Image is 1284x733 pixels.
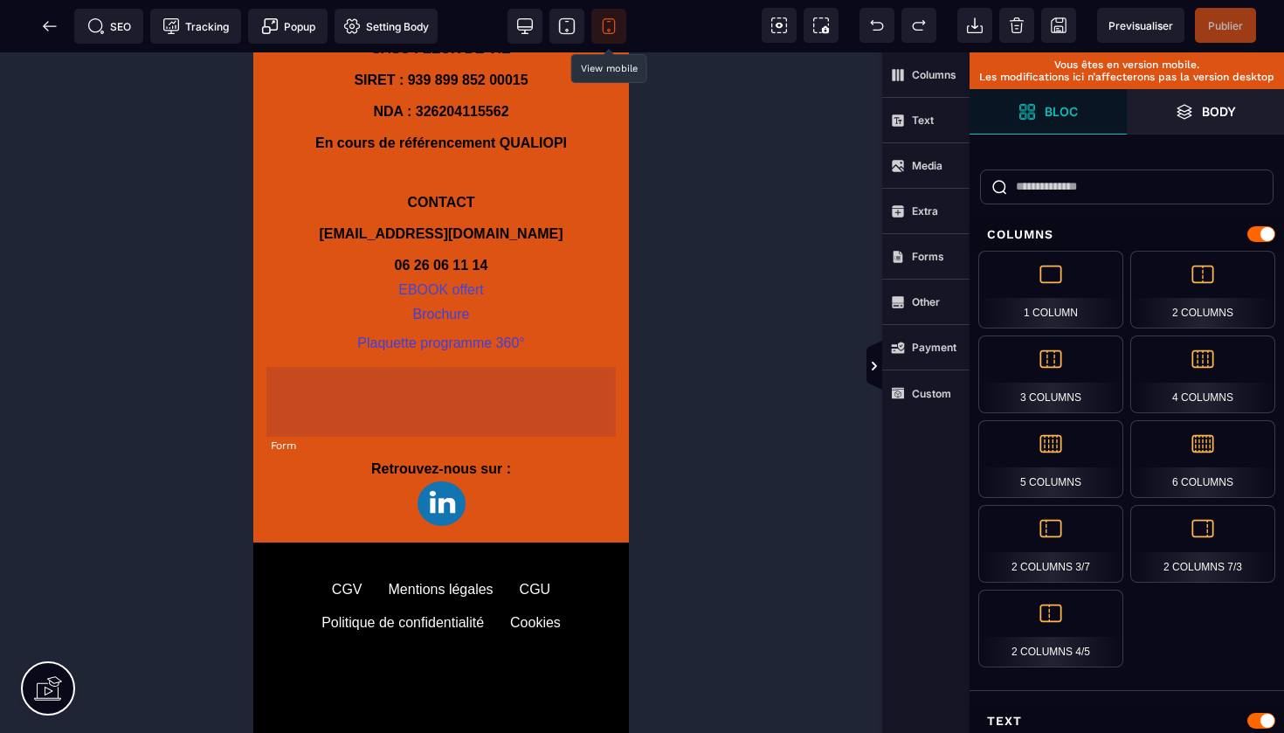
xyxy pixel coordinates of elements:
[978,505,1123,583] div: 2 Columns 3/7
[68,563,231,578] div: Politique de confidentialité
[912,114,934,127] strong: Text
[978,590,1123,667] div: 2 Columns 4/5
[978,335,1123,413] div: 3 Columns
[1108,19,1173,32] span: Previsualiser
[343,17,429,35] span: Setting Body
[1130,335,1275,413] div: 4 Columns
[978,420,1123,498] div: 5 Columns
[1130,251,1275,328] div: 2 Columns
[978,59,1275,71] p: Vous êtes en version mobile.
[164,429,212,474] img: 1a59c7fc07b2df508e9f9470b57f58b2_Design_sans_titre_(2).png
[1127,89,1284,135] span: Open Layer Manager
[804,8,839,43] span: Screenshot
[257,563,307,578] div: Cookies
[104,283,271,298] a: Plaquette programme 360°
[912,387,951,400] strong: Custom
[912,68,956,81] strong: Columns
[912,295,940,308] strong: Other
[978,71,1275,83] p: Les modifications ici n’affecterons pas la version desktop
[1097,8,1184,43] span: Preview
[87,17,131,35] span: SEO
[912,204,938,218] strong: Extra
[162,17,229,35] span: Tracking
[62,20,314,98] b: SIRET : 939 899 852 00015 NDA : 326204115562 En cours de référencement QUALIOPI
[66,142,309,220] b: CONTACT [EMAIL_ADDRESS][DOMAIN_NAME] 06 26 06 11 14
[160,254,217,269] a: Brochure
[762,8,797,43] span: View components
[135,529,240,545] div: Mentions légales
[970,89,1127,135] span: Open Blocks
[912,159,942,172] strong: Media
[145,230,231,245] a: EBOOK offert
[1045,105,1078,118] strong: Bloc
[79,529,109,545] div: CGV
[1208,19,1243,32] span: Publier
[912,250,944,263] strong: Forms
[266,529,298,545] div: CGU
[978,251,1123,328] div: 1 Column
[912,341,956,354] strong: Payment
[970,218,1284,251] div: Columns
[261,17,315,35] span: Popup
[1130,505,1275,583] div: 2 Columns 7/3
[1130,420,1275,498] div: 6 Columns
[118,409,258,424] b: Retrouvez-nous sur :
[1202,105,1236,118] strong: Body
